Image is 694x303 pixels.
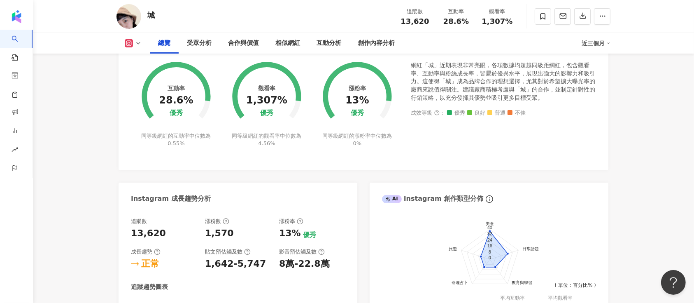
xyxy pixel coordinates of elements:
[447,110,465,116] span: 優秀
[489,249,491,254] text: 8
[351,109,364,117] div: 優秀
[661,270,686,295] iframe: Help Scout Beacon - Open
[487,225,492,230] text: 40
[353,140,362,146] span: 0%
[449,247,457,251] text: 旅遊
[482,17,513,26] span: 1,307%
[279,258,330,270] div: 8萬-22.8萬
[131,283,168,291] div: 追蹤趨勢圖表
[131,194,211,203] div: Instagram 成長趨勢分析
[10,10,23,23] img: logo icon
[131,227,166,240] div: 13,620
[482,7,513,16] div: 觀看率
[582,37,610,50] div: 近三個月
[260,109,273,117] div: 優秀
[487,110,505,116] span: 普通
[382,194,483,203] div: Instagram 創作類型分佈
[467,110,485,116] span: 良好
[205,258,266,270] div: 1,642-5,747
[258,140,275,146] span: 4.56%
[411,110,596,116] div: 成效等級 ：
[484,194,494,204] span: info-circle
[303,230,316,240] div: 優秀
[411,61,596,102] div: 網紅「城」近期表現非常亮眼，各項數據均超越同級距網紅，包含觀看率、互動率與粉絲成長率，皆屬於優異水平，展現出強大的影響力和吸引力。這使得「城」成為品牌合作的理想選擇，尤其對於希望擴大曝光率的廠商...
[275,38,300,48] div: 相似網紅
[321,132,394,147] div: 同等級網紅的漲粉率中位數為
[452,280,468,284] text: 命理占卜
[228,38,259,48] div: 合作與價值
[140,132,212,147] div: 同等級網紅的互動率中位數為
[205,248,251,256] div: 貼文預估觸及數
[317,38,341,48] div: 互動分析
[512,280,532,284] text: 教育與學習
[159,95,193,106] div: 28.6%
[168,140,184,146] span: 0.55%
[246,95,287,106] div: 1,307%
[443,17,469,26] span: 28.6%
[487,237,492,242] text: 24
[358,38,395,48] div: 創作內容分析
[382,195,402,203] div: AI
[205,227,234,240] div: 1,570
[187,38,212,48] div: 受眾分析
[349,85,366,92] div: 漲粉率
[170,109,183,117] div: 優秀
[279,248,325,256] div: 影音預估觸及數
[116,4,141,29] img: KOL Avatar
[487,243,492,248] text: 16
[548,294,596,302] div: 平均觀看率
[168,85,185,92] div: 互動率
[486,221,494,226] text: 美食
[522,247,539,251] text: 日常話題
[487,231,492,236] text: 32
[131,218,147,225] div: 追蹤數
[12,30,28,62] a: search
[399,7,431,16] div: 追蹤數
[401,17,429,26] span: 13,620
[508,110,526,116] span: 不佳
[131,248,161,256] div: 成長趨勢
[279,227,301,240] div: 13%
[500,294,548,302] div: 平均互動率
[147,10,155,20] div: 城
[440,7,472,16] div: 互動率
[141,258,159,270] div: 正常
[205,218,229,225] div: 漲粉數
[345,95,369,106] div: 13%
[12,141,18,160] span: rise
[489,255,491,260] text: 0
[258,85,275,92] div: 觀看率
[231,132,303,147] div: 同等級網紅的觀看率中位數為
[158,38,170,48] div: 總覽
[279,218,303,225] div: 漲粉率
